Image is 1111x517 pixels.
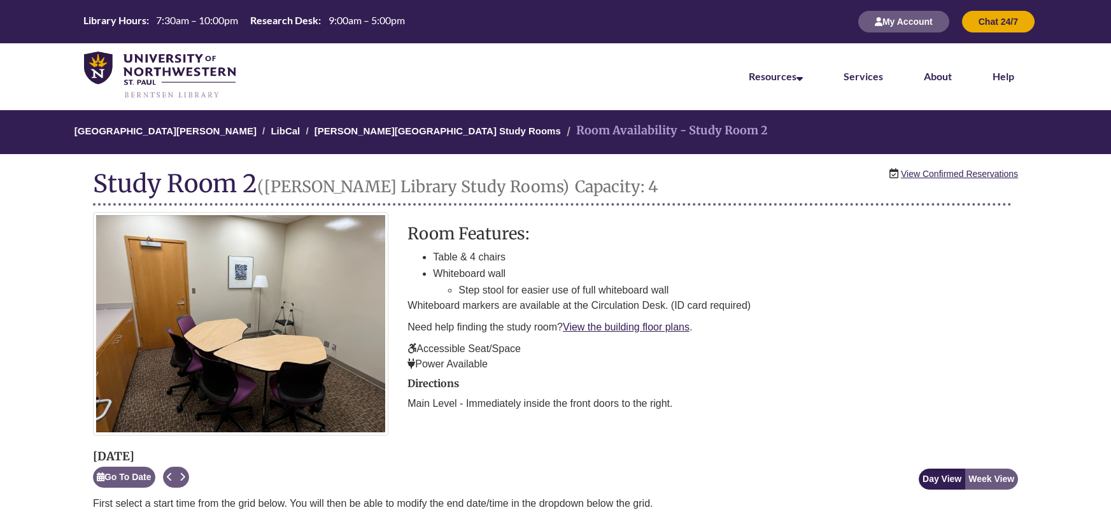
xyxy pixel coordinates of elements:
a: LibCal [271,125,300,136]
li: Whiteboard wall [433,266,1018,298]
a: [GEOGRAPHIC_DATA][PERSON_NAME] [74,125,257,136]
p: Accessible Seat/Space Power Available [407,341,1018,372]
li: Table & 4 chairs [433,249,1018,266]
small: Capacity: 4 [575,176,658,197]
li: Room Availability - Study Room 2 [563,122,768,140]
div: description [407,225,1018,372]
a: About [924,70,952,82]
h2: [DATE] [93,450,189,463]
li: Step stool for easier use of full whiteboard wall [458,282,1018,299]
a: My Account [858,16,949,27]
nav: Breadcrumb [93,110,1018,154]
button: Go To Date [93,467,155,488]
small: ([PERSON_NAME] Library Study Rooms) [257,176,569,197]
a: [PERSON_NAME][GEOGRAPHIC_DATA] Study Rooms [315,125,561,136]
a: Hours Today [78,13,409,30]
table: Hours Today [78,13,409,29]
p: Whiteboard markers are available at the Circulation Desk. (ID card required) [407,298,1018,313]
a: View the building floor plans [563,322,690,332]
button: Week View [965,469,1018,490]
img: UNWSP Library Logo [84,52,236,99]
a: View Confirmed Reservations [901,167,1018,181]
th: Library Hours: [78,13,151,27]
h2: Directions [407,378,1018,390]
a: Services [844,70,883,82]
div: directions [407,378,1018,411]
p: Main Level - Immediately inside the front doors to the right. [407,396,1018,411]
p: Need help finding the study room? . [407,320,1018,335]
button: Chat 24/7 [962,11,1035,32]
button: Previous [163,467,176,488]
span: 7:30am – 10:00pm [156,14,238,26]
img: Study Room 2 [93,212,388,436]
a: Help [993,70,1014,82]
a: Resources [749,70,803,82]
p: First select a start time from the grid below. You will then be able to modify the end date/time ... [93,496,1018,511]
a: Chat 24/7 [962,16,1035,27]
h1: Study Room 2 [93,170,1012,206]
button: Next [176,467,189,488]
h3: Room Features: [407,225,1018,243]
button: My Account [858,11,949,32]
th: Research Desk: [245,13,323,27]
button: Day View [919,469,965,490]
span: 9:00am – 5:00pm [329,14,405,26]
